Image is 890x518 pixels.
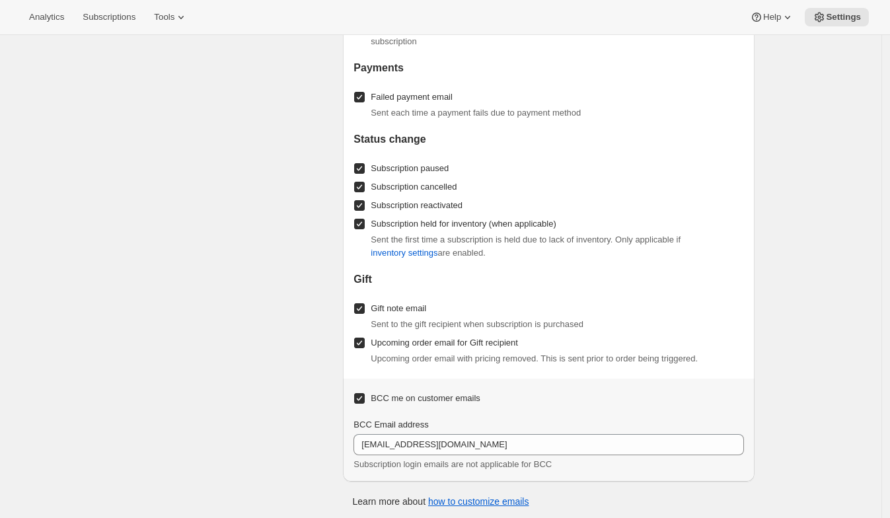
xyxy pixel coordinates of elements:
[146,8,196,26] button: Tools
[371,246,437,260] span: inventory settings
[371,393,480,403] span: BCC me on customer emails
[371,338,518,348] span: Upcoming order email for Gift recipient
[763,12,781,22] span: Help
[353,495,529,508] p: Learn more about
[154,12,174,22] span: Tools
[21,8,72,26] button: Analytics
[371,163,449,173] span: Subscription paused
[353,420,428,429] span: BCC Email address
[371,182,457,192] span: Subscription cancelled
[805,8,869,26] button: Settings
[353,133,744,146] h2: Status change
[371,219,556,229] span: Subscription held for inventory (when applicable)
[371,108,581,118] span: Sent each time a payment fails due to payment method
[742,8,802,26] button: Help
[83,12,135,22] span: Subscriptions
[428,496,529,507] a: how to customize emails
[363,242,445,264] button: inventory settings
[353,434,744,455] input: Enter preferred email for BCC
[353,273,744,286] h2: Gift
[371,235,681,258] span: Sent the first time a subscription is held due to lack of inventory. Only applicable if are enabled.
[826,12,861,22] span: Settings
[353,459,552,469] span: Subscription login emails are not applicable for BCC
[371,319,583,329] span: Sent to the gift recipient when subscription is purchased
[371,353,698,363] span: Upcoming order email with pricing removed. This is sent prior to order being triggered.
[371,92,453,102] span: Failed payment email
[29,12,64,22] span: Analytics
[371,303,426,313] span: Gift note email
[75,8,143,26] button: Subscriptions
[353,61,744,75] h2: Payments
[371,200,463,210] span: Subscription reactivated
